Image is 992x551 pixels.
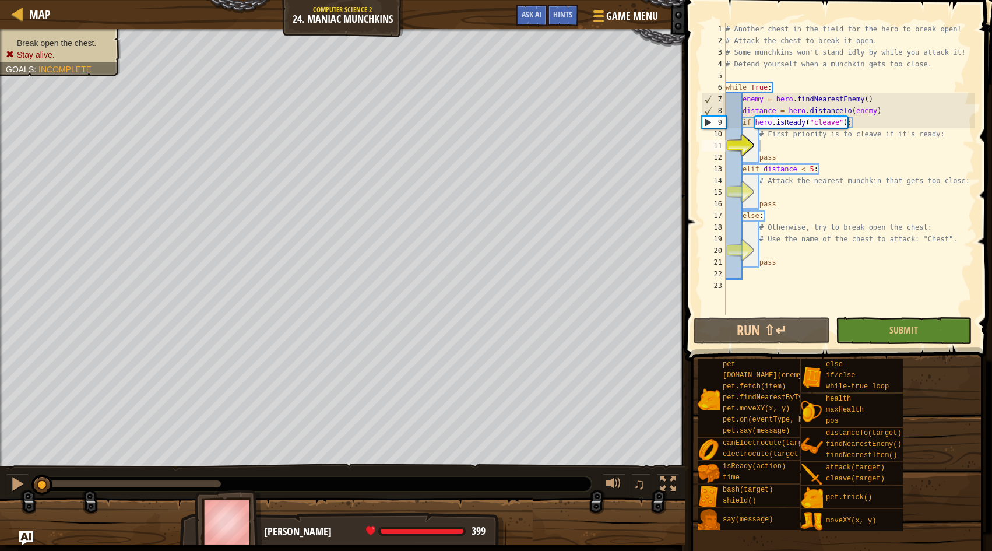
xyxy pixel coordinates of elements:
[702,35,726,47] div: 2
[826,382,889,391] span: while-true loop
[836,317,972,344] button: Submit
[723,416,832,424] span: pet.on(eventType, handler)
[38,65,92,74] span: Incomplete
[702,280,726,292] div: 23
[702,47,726,58] div: 3
[29,6,51,22] span: Map
[17,38,96,48] span: Break open the chest.
[6,49,112,61] li: Stay alive.
[723,486,773,494] span: bash(target)
[723,473,740,482] span: time
[23,6,51,22] a: Map
[826,429,902,437] span: distanceTo(target)
[698,509,720,531] img: portrait.png
[6,473,29,497] button: ⌘ + P: Pause
[826,395,851,403] span: health
[264,524,494,539] div: [PERSON_NAME]
[602,473,625,497] button: Adjust volume
[826,464,885,472] span: attack(target)
[472,524,486,538] span: 399
[801,510,823,532] img: portrait.png
[584,5,665,32] button: Game Menu
[723,394,836,402] span: pet.findNearestByType(type)
[826,475,885,483] span: cleave(target)
[702,105,726,117] div: 8
[656,473,680,497] button: Toggle fullscreen
[801,435,823,457] img: portrait.png
[34,65,38,74] span: :
[723,497,757,505] span: shield()
[723,382,786,391] span: pet.fetch(item)
[702,152,726,163] div: 12
[826,517,876,525] span: moveXY(x, y)
[702,70,726,82] div: 5
[702,222,726,233] div: 18
[801,366,823,388] img: portrait.png
[702,198,726,210] div: 16
[723,360,736,368] span: pet
[889,324,918,336] span: Submit
[723,515,773,524] span: say(message)
[826,360,843,368] span: else
[826,451,897,459] span: findNearestItem()
[826,417,839,425] span: pos
[17,50,55,59] span: Stay alive.
[702,187,726,198] div: 15
[723,462,786,471] span: isReady(action)
[631,473,651,497] button: ♫
[694,317,829,344] button: Run ⇧↵
[723,371,807,380] span: [DOMAIN_NAME](enemy)
[698,462,720,485] img: portrait.png
[826,493,872,501] span: pet.trick()
[702,82,726,93] div: 6
[826,440,902,448] span: findNearestEnemy()
[6,37,112,49] li: Break open the chest.
[723,427,790,435] span: pet.say(message)
[801,487,823,509] img: portrait.png
[19,531,33,545] button: Ask AI
[366,526,486,536] div: health: 399 / 399
[723,439,815,447] span: canElectrocute(target)
[702,58,726,70] div: 4
[522,9,541,20] span: Ask AI
[553,9,572,20] span: Hints
[698,388,720,410] img: portrait.png
[6,65,34,74] span: Goals
[801,464,823,486] img: portrait.png
[702,117,726,128] div: 9
[702,210,726,222] div: 17
[702,233,726,245] div: 19
[702,128,726,140] div: 10
[516,5,547,26] button: Ask AI
[634,475,645,493] span: ♫
[606,9,658,24] span: Game Menu
[698,439,720,461] img: portrait.png
[702,93,726,105] div: 7
[723,450,803,458] span: electrocute(target)
[801,401,823,423] img: portrait.png
[702,23,726,35] div: 1
[702,163,726,175] div: 13
[826,406,864,414] span: maxHealth
[702,257,726,268] div: 21
[826,371,855,380] span: if/else
[702,175,726,187] div: 14
[698,486,720,508] img: portrait.png
[702,268,726,280] div: 22
[723,405,790,413] span: pet.moveXY(x, y)
[702,140,726,152] div: 11
[702,245,726,257] div: 20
